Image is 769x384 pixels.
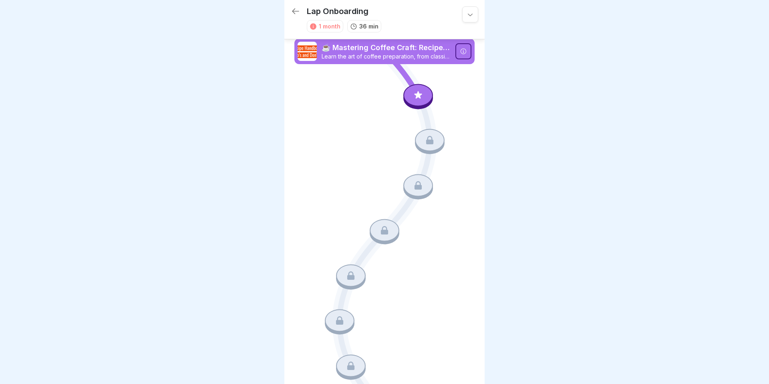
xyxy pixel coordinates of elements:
p: ☕ Mastering Coffee Craft: Recipes and Techniques [322,42,451,53]
p: Learn the art of coffee preparation, from classic recipes to signature drinks. Master latte art, ... [322,53,451,60]
img: mybhhgjp8lky8t0zqxkj1o55.png [298,42,317,61]
p: Lap Onboarding [307,6,368,16]
p: 36 min [359,22,378,30]
div: 1 month [319,22,340,30]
